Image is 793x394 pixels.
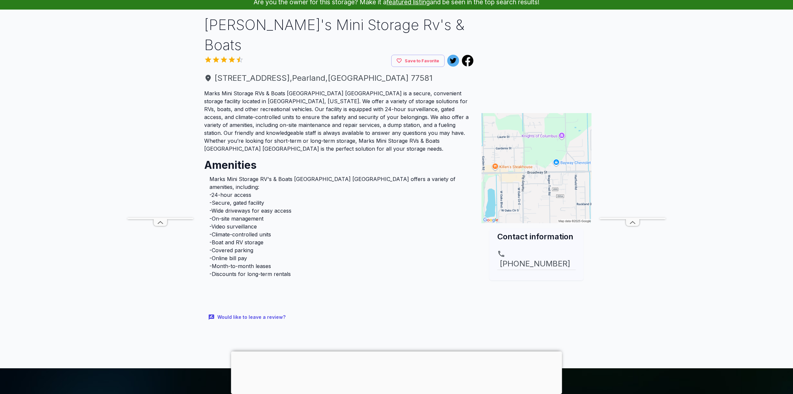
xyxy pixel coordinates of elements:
[600,20,666,218] iframe: Advertisement
[209,238,468,246] li: -Boat and RV storage
[209,230,468,238] li: -Climate-controlled units
[497,250,576,270] a: [PHONE_NUMBER]
[204,153,474,172] h2: Amenities
[209,191,468,199] li: -24-hour access
[209,254,468,262] li: -Online bill pay
[127,20,193,218] iframe: Advertisement
[481,15,591,97] iframe: Advertisement
[204,72,474,84] span: [STREET_ADDRESS] , Pearland , [GEOGRAPHIC_DATA] 77581
[209,199,468,207] li: -Secure, gated facility
[231,351,562,392] iframe: Advertisement
[391,55,445,67] button: Save to Favorite
[204,89,474,153] p: Marks Mini Storage RVs & Boats [GEOGRAPHIC_DATA] [GEOGRAPHIC_DATA] is a secure, convenient storag...
[209,207,468,215] li: -Wide driveways for easy access
[204,310,291,324] button: Would like to leave a review?
[204,72,474,84] a: [STREET_ADDRESS],Pearland,[GEOGRAPHIC_DATA] 77581
[209,215,468,223] li: -On-site management
[209,262,468,270] li: -Month-to-month leases
[209,223,468,230] li: -Video surveillance
[204,281,474,310] iframe: Advertisement
[481,113,591,223] img: Map for Mark's Mini Storage Rv's & Boats
[209,270,468,278] li: -Discounts for long-term rentals
[209,246,468,254] li: -Covered parking
[481,281,591,363] iframe: Advertisement
[204,15,474,55] h1: [PERSON_NAME]'s Mini Storage Rv's & Boats
[209,175,468,191] li: Marks Mini Storage RV's & Boats [GEOGRAPHIC_DATA] [GEOGRAPHIC_DATA] offers a variety of amenities...
[497,231,576,242] h2: Contact information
